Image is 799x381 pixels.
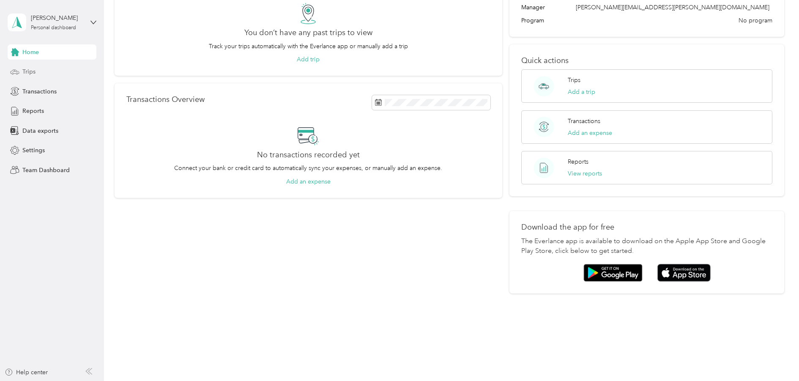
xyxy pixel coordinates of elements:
[568,169,602,178] button: View reports
[576,4,769,11] span: [PERSON_NAME][EMAIL_ADDRESS][PERSON_NAME][DOMAIN_NAME]
[583,264,643,282] img: Google play
[521,3,545,12] span: Manager
[739,16,772,25] span: No program
[568,157,588,166] p: Reports
[31,25,76,30] div: Personal dashboard
[752,334,799,381] iframe: Everlance-gr Chat Button Frame
[521,223,772,232] p: Download the app for free
[174,164,442,173] p: Connect your bank or credit card to automatically sync your expenses, or manually add an expense.
[657,264,711,282] img: App store
[521,16,544,25] span: Program
[22,166,70,175] span: Team Dashboard
[22,146,45,155] span: Settings
[22,126,58,135] span: Data exports
[126,95,205,104] p: Transactions Overview
[568,76,580,85] p: Trips
[22,87,57,96] span: Transactions
[22,107,44,115] span: Reports
[521,56,772,65] p: Quick actions
[297,55,320,64] button: Add trip
[568,129,612,137] button: Add an expense
[5,368,48,377] button: Help center
[209,42,408,51] p: Track your trips automatically with the Everlance app or manually add a trip
[22,48,39,57] span: Home
[31,14,84,22] div: [PERSON_NAME]
[244,28,372,37] h2: You don’t have any past trips to view
[22,67,36,76] span: Trips
[568,88,595,96] button: Add a trip
[568,117,600,126] p: Transactions
[257,151,360,159] h2: No transactions recorded yet
[286,177,331,186] button: Add an expense
[521,236,772,257] p: The Everlance app is available to download on the Apple App Store and Google Play Store, click be...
